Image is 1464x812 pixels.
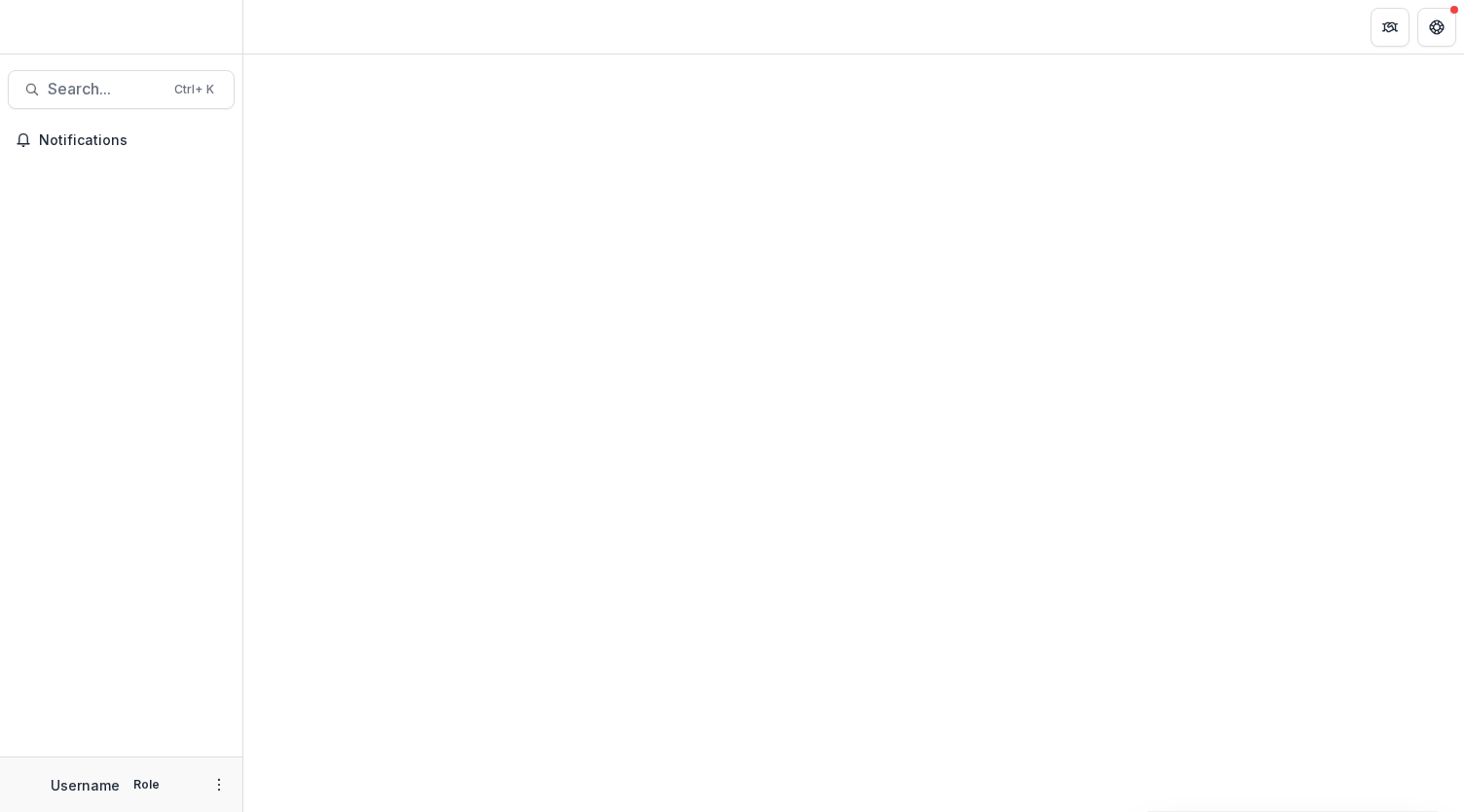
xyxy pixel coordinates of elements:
span: Search... [48,80,163,98]
button: More [207,773,231,796]
nav: breadcrumb [251,13,334,41]
p: Username [51,775,120,795]
button: Get Help [1417,8,1456,47]
p: Role [128,776,165,794]
span: Notifications [39,132,227,149]
div: Ctrl + K [170,79,218,100]
button: Notifications [8,125,235,156]
button: Search... [8,70,235,109]
button: Partners [1371,8,1409,47]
